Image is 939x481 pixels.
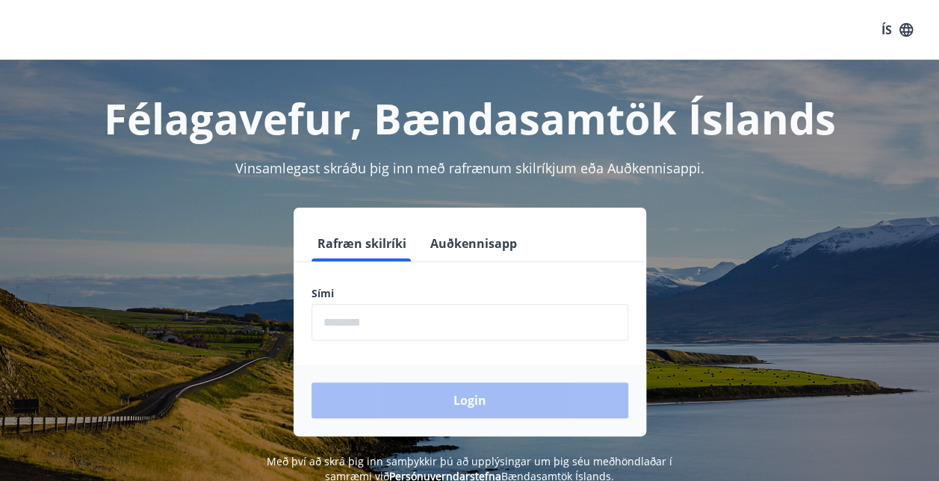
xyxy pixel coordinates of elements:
label: Sími [312,286,628,301]
h1: Félagavefur, Bændasamtök Íslands [18,90,921,146]
button: Auðkennisapp [424,226,523,261]
button: Rafræn skilríki [312,226,412,261]
button: ÍS [873,16,921,43]
span: Vinsamlegast skráðu þig inn með rafrænum skilríkjum eða Auðkennisappi. [235,159,704,177]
